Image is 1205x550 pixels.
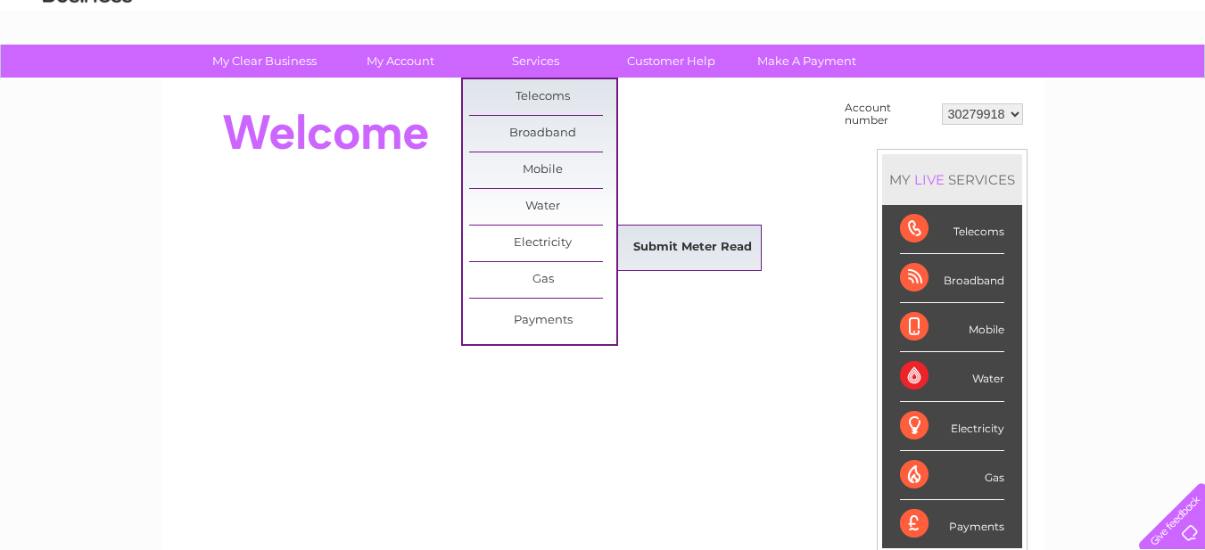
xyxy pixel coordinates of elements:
[936,76,975,89] a: Energy
[182,10,1025,86] div: Clear Business is a trading name of Verastar Limited (registered in [GEOGRAPHIC_DATA] No. 3667643...
[469,262,616,298] a: Gas
[598,45,745,78] a: Customer Help
[911,171,948,188] div: LIVE
[869,9,992,31] a: 0333 014 3131
[900,205,1004,254] div: Telecoms
[619,230,766,266] a: Submit Meter Read
[900,402,1004,451] div: Electricity
[986,76,1039,89] a: Telecoms
[462,45,609,78] a: Services
[469,189,616,225] a: Water
[1086,76,1130,89] a: Contact
[469,303,616,339] a: Payments
[900,500,1004,548] div: Payments
[42,46,133,101] img: logo.png
[469,226,616,261] a: Electricity
[900,303,1004,352] div: Mobile
[191,45,338,78] a: My Clear Business
[1050,76,1076,89] a: Blog
[326,45,474,78] a: My Account
[469,79,616,115] a: Telecoms
[469,152,616,188] a: Mobile
[840,97,937,131] td: Account number
[469,116,616,152] a: Broadband
[900,451,1004,500] div: Gas
[900,352,1004,401] div: Water
[891,76,925,89] a: Water
[882,154,1022,205] div: MY SERVICES
[733,45,880,78] a: Make A Payment
[900,254,1004,303] div: Broadband
[1146,76,1188,89] a: Log out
